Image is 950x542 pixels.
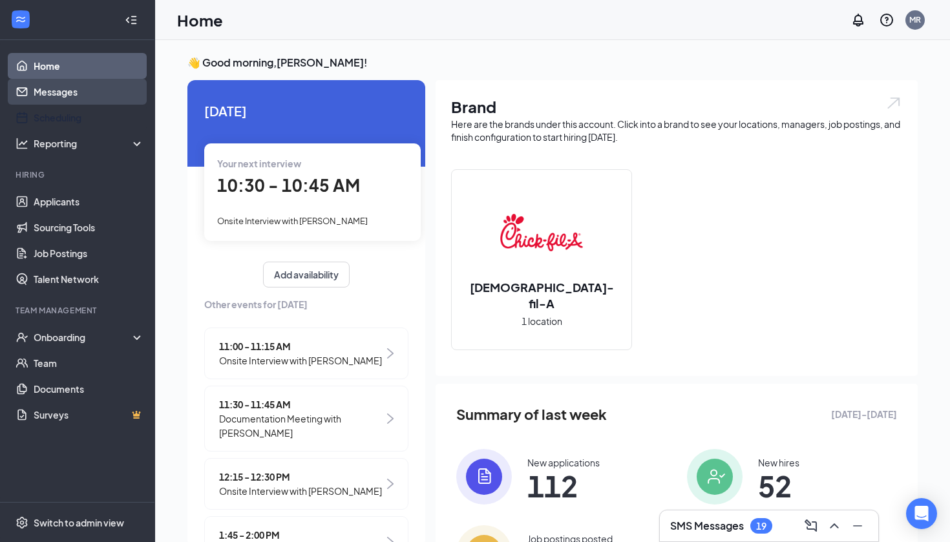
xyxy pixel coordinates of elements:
[756,521,766,532] div: 19
[801,516,821,536] button: ComposeMessage
[34,240,144,266] a: Job Postings
[34,105,144,130] a: Scheduling
[204,297,408,311] span: Other events for [DATE]
[758,474,799,497] span: 52
[219,353,382,368] span: Onsite Interview with [PERSON_NAME]
[34,350,144,376] a: Team
[219,470,382,484] span: 12:15 - 12:30 PM
[906,498,937,529] div: Open Intercom Messenger
[34,137,145,150] div: Reporting
[687,449,743,505] img: icon
[500,191,583,274] img: Chick-fil-A
[909,14,921,25] div: MR
[456,449,512,505] img: icon
[16,516,28,529] svg: Settings
[125,14,138,26] svg: Collapse
[847,516,868,536] button: Minimize
[670,519,744,533] h3: SMS Messages
[16,169,142,180] div: Hiring
[885,96,902,110] img: open.6027fd2a22e1237b5b06.svg
[217,174,360,196] span: 10:30 - 10:45 AM
[758,456,799,469] div: New hires
[34,53,144,79] a: Home
[522,314,562,328] span: 1 location
[451,118,902,143] div: Here are the brands under this account. Click into a brand to see your locations, managers, job p...
[217,158,301,169] span: Your next interview
[831,407,897,421] span: [DATE] - [DATE]
[187,56,918,70] h3: 👋 Good morning, [PERSON_NAME] !
[204,101,408,121] span: [DATE]
[850,518,865,534] svg: Minimize
[527,456,600,469] div: New applications
[451,96,902,118] h1: Brand
[527,474,600,497] span: 112
[824,516,845,536] button: ChevronUp
[452,279,631,311] h2: [DEMOGRAPHIC_DATA]-fil-A
[14,13,27,26] svg: WorkstreamLogo
[34,516,124,529] div: Switch to admin view
[219,397,384,412] span: 11:30 - 11:45 AM
[850,12,866,28] svg: Notifications
[827,518,842,534] svg: ChevronUp
[16,137,28,150] svg: Analysis
[219,484,382,498] span: Onsite Interview with [PERSON_NAME]
[263,262,350,287] button: Add availability
[177,9,223,31] h1: Home
[34,402,144,428] a: SurveysCrown
[219,339,382,353] span: 11:00 - 11:15 AM
[34,331,133,344] div: Onboarding
[219,528,382,542] span: 1:45 - 2:00 PM
[16,331,28,344] svg: UserCheck
[456,403,607,426] span: Summary of last week
[217,216,368,226] span: Onsite Interview with [PERSON_NAME]
[803,518,819,534] svg: ComposeMessage
[34,376,144,402] a: Documents
[34,266,144,292] a: Talent Network
[219,412,384,440] span: Documentation Meeting with [PERSON_NAME]
[34,214,144,240] a: Sourcing Tools
[879,12,894,28] svg: QuestionInfo
[16,305,142,316] div: Team Management
[34,79,144,105] a: Messages
[34,189,144,214] a: Applicants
